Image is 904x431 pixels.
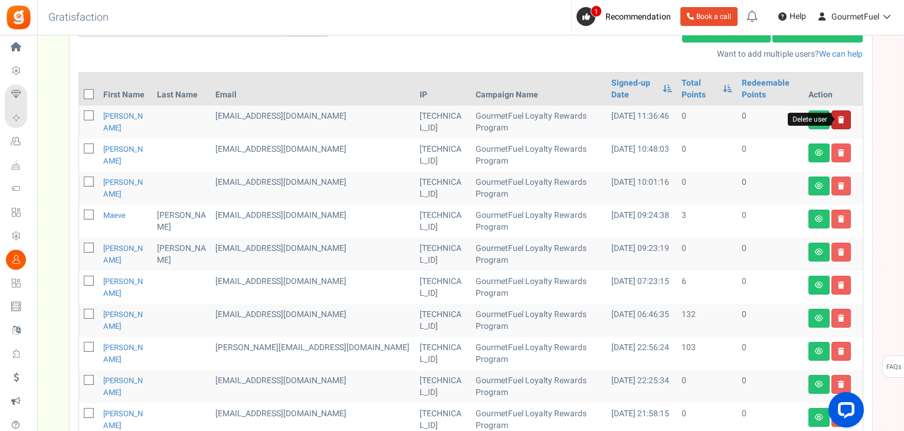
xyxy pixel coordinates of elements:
[99,73,153,106] th: First Name
[152,73,211,106] th: Last Name
[774,7,811,26] a: Help
[471,271,607,304] td: GourmetFuel Loyalty Rewards Program
[607,370,676,403] td: [DATE] 22:25:34
[103,143,143,166] a: [PERSON_NAME]
[103,276,143,299] a: [PERSON_NAME]
[471,337,607,370] td: GourmetFuel Loyalty Rewards Program
[611,77,656,101] a: Signed-up Date
[677,337,737,370] td: 103
[815,381,823,388] i: View details
[415,304,471,337] td: [TECHNICAL_ID]
[211,73,415,106] th: Email
[677,205,737,238] td: 3
[211,271,415,304] td: [EMAIL_ADDRESS][DOMAIN_NAME]
[838,348,844,355] i: Delete user
[211,238,415,271] td: [EMAIL_ADDRESS][DOMAIN_NAME]
[415,238,471,271] td: [TECHNICAL_ID]
[677,370,737,403] td: 0
[211,172,415,205] td: [EMAIL_ADDRESS][DOMAIN_NAME]
[607,238,676,271] td: [DATE] 09:23:19
[35,6,122,30] h3: Gratisfaction
[103,309,143,332] a: [PERSON_NAME]
[211,304,415,337] td: [EMAIL_ADDRESS][DOMAIN_NAME]
[607,139,676,172] td: [DATE] 10:48:03
[607,337,676,370] td: [DATE] 22:56:24
[831,110,851,129] a: Delete user
[737,139,804,172] td: 0
[815,315,823,322] i: View details
[677,238,737,271] td: 0
[152,238,211,271] td: [PERSON_NAME]
[737,172,804,205] td: 0
[471,139,607,172] td: GourmetFuel Loyalty Rewards Program
[677,139,737,172] td: 0
[838,149,844,156] i: Delete user
[838,215,844,223] i: Delete user
[815,282,823,289] i: View details
[838,282,844,289] i: Delete user
[415,139,471,172] td: [TECHNICAL_ID]
[471,370,607,403] td: GourmetFuel Loyalty Rewards Program
[471,106,607,139] td: GourmetFuel Loyalty Rewards Program
[211,370,415,403] td: [EMAIL_ADDRESS][DOMAIN_NAME]
[815,215,823,223] i: View details
[607,106,676,139] td: [DATE] 11:36:46
[5,4,32,31] img: Gratisfaction
[815,249,823,256] i: View details
[788,113,832,126] div: Delete user
[211,337,415,370] td: [PERSON_NAME][EMAIL_ADDRESS][DOMAIN_NAME]
[415,205,471,238] td: [TECHNICAL_ID]
[103,110,143,133] a: [PERSON_NAME]
[677,172,737,205] td: 0
[815,414,823,421] i: View details
[577,7,676,26] a: 1 Recommendation
[103,243,143,266] a: [PERSON_NAME]
[737,271,804,304] td: 0
[680,7,738,26] a: Book a call
[211,205,415,238] td: [EMAIL_ADDRESS][DOMAIN_NAME]
[591,5,602,17] span: 1
[471,172,607,205] td: GourmetFuel Loyalty Rewards Program
[831,11,879,23] span: GourmetFuel
[819,48,863,60] a: We can help
[737,238,804,271] td: 0
[737,205,804,238] td: 0
[838,249,844,256] i: Delete user
[415,172,471,205] td: [TECHNICAL_ID]
[737,370,804,403] td: 0
[605,11,671,23] span: Recommendation
[815,149,823,156] i: View details
[815,182,823,190] i: View details
[607,205,676,238] td: [DATE] 09:24:38
[737,106,804,139] td: 0
[886,356,902,378] span: FAQs
[607,172,676,205] td: [DATE] 10:01:16
[415,73,471,106] th: IP
[211,106,415,139] td: [EMAIL_ADDRESS][DOMAIN_NAME]
[838,182,844,190] i: Delete user
[415,271,471,304] td: [TECHNICAL_ID]
[152,205,211,238] td: [PERSON_NAME]
[103,342,143,365] a: [PERSON_NAME]
[471,73,607,106] th: Campaign Name
[607,271,676,304] td: [DATE] 07:23:15
[103,408,143,431] a: [PERSON_NAME]
[103,375,143,398] a: [PERSON_NAME]
[607,304,676,337] td: [DATE] 06:46:35
[804,73,863,106] th: Action
[103,210,126,221] a: Maeve
[737,337,804,370] td: 0
[415,370,471,403] td: [TECHNICAL_ID]
[211,139,415,172] td: [EMAIL_ADDRESS][DOMAIN_NAME]
[677,106,737,139] td: 0
[471,304,607,337] td: GourmetFuel Loyalty Rewards Program
[838,381,844,388] i: Delete user
[737,304,804,337] td: 0
[815,348,823,355] i: View details
[346,48,863,60] p: Want to add multiple users?
[677,271,737,304] td: 6
[415,337,471,370] td: [TECHNICAL_ID]
[471,205,607,238] td: GourmetFuel Loyalty Rewards Program
[838,315,844,322] i: Delete user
